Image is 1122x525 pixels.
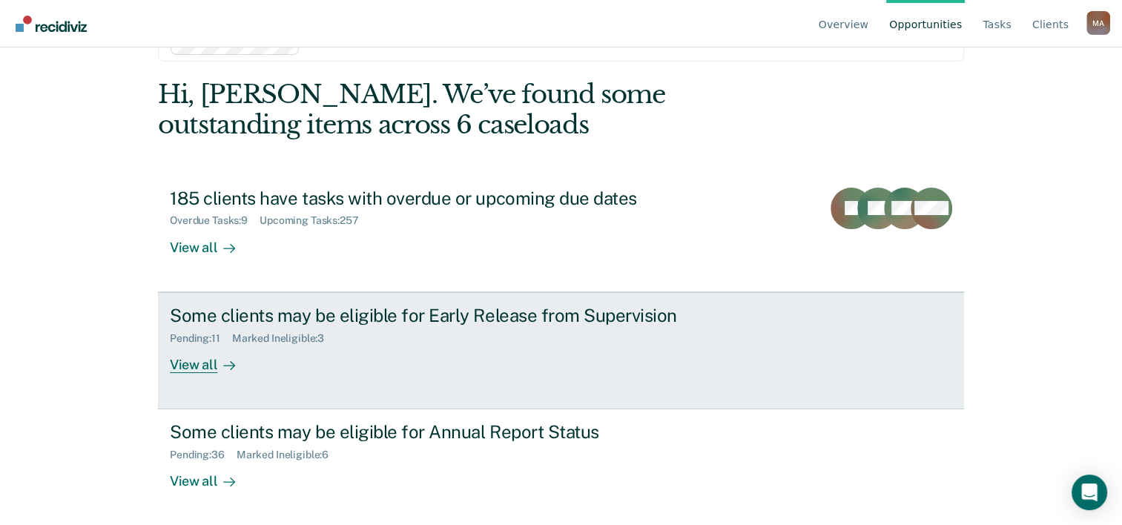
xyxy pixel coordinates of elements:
div: Some clients may be eligible for Early Release from Supervision [170,305,690,326]
div: Hi, [PERSON_NAME]. We’ve found some outstanding items across 6 caseloads [158,79,802,140]
div: Pending : 36 [170,449,237,461]
div: Open Intercom Messenger [1072,475,1107,510]
a: Some clients may be eligible for Early Release from SupervisionPending:11Marked Ineligible:3View all [158,292,964,409]
a: 185 clients have tasks with overdue or upcoming due datesOverdue Tasks:9Upcoming Tasks:257View all [158,176,964,292]
div: Marked Ineligible : 3 [232,332,336,345]
img: Recidiviz [16,16,87,32]
div: View all [170,461,253,490]
div: 185 clients have tasks with overdue or upcoming due dates [170,188,690,209]
div: Overdue Tasks : 9 [170,214,260,227]
div: Upcoming Tasks : 257 [260,214,371,227]
div: M A [1086,11,1110,35]
button: Profile dropdown button [1086,11,1110,35]
div: Marked Ineligible : 6 [237,449,340,461]
div: View all [170,344,253,373]
div: Pending : 11 [170,332,232,345]
div: Some clients may be eligible for Annual Report Status [170,421,690,443]
div: View all [170,227,253,256]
